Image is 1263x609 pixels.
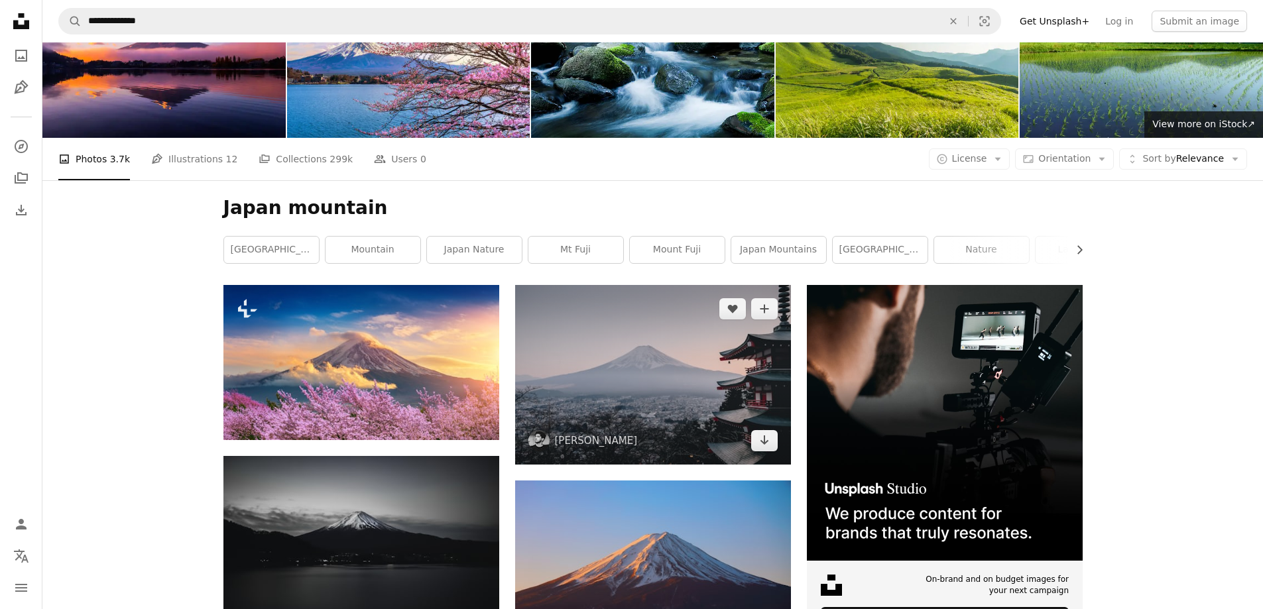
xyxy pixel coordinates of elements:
img: Go to Manuel Cosentino's profile [528,430,550,451]
form: Find visuals sitewide [58,8,1001,34]
img: Fuji mountain and cherry blossoms in spring, Japan. [223,285,499,440]
a: Photos [8,42,34,69]
a: Home — Unsplash [8,8,34,37]
a: [GEOGRAPHIC_DATA] [224,237,319,263]
span: On-brand and on budget images for your next campaign [916,574,1069,596]
button: Like [719,298,746,319]
a: Mt. Fuji [515,368,791,380]
a: Log in / Sign up [8,511,34,537]
a: [PERSON_NAME] [555,434,638,447]
button: Language [8,543,34,569]
img: Mt. Fuji [515,285,791,464]
span: Sort by [1142,153,1175,164]
button: Menu [8,575,34,601]
button: Sort byRelevance [1119,148,1247,170]
img: file-1715652217532-464736461acbimage [807,285,1083,561]
span: 299k [330,152,353,166]
a: mt fuji [528,237,623,263]
a: Fuji mountain and cherry blossoms in spring, Japan. [223,357,499,368]
a: View more on iStock↗ [1144,111,1263,138]
button: Clear [939,9,968,34]
span: Relevance [1142,152,1224,166]
button: Search Unsplash [59,9,82,34]
a: brown and white mountain during daytime [515,566,791,578]
a: Collections 299k [259,138,353,180]
button: Add to Collection [751,298,778,319]
a: Explore [8,133,34,160]
a: Illustrations 12 [151,138,237,180]
a: japan nature [427,237,522,263]
a: [GEOGRAPHIC_DATA] [833,237,928,263]
span: License [952,153,987,164]
a: Users 0 [374,138,426,180]
span: Orientation [1038,153,1091,164]
a: Collections [8,165,34,192]
a: snow covered mountain near body of water during daytime [223,542,499,554]
a: Log in [1097,11,1141,32]
a: nature [934,237,1029,263]
button: Visual search [969,9,1000,34]
button: Orientation [1015,148,1114,170]
button: scroll list to the right [1067,237,1083,263]
a: japan mountains [731,237,826,263]
button: License [929,148,1010,170]
a: Download History [8,197,34,223]
img: file-1631678316303-ed18b8b5cb9cimage [821,575,842,596]
a: Get Unsplash+ [1012,11,1097,32]
a: mountain [326,237,420,263]
span: 12 [226,152,238,166]
a: landscape [1036,237,1130,263]
button: Submit an image [1152,11,1247,32]
a: Download [751,430,778,451]
span: 0 [420,152,426,166]
a: Illustrations [8,74,34,101]
span: View more on iStock ↗ [1152,119,1255,129]
a: mount fuji [630,237,725,263]
h1: Japan mountain [223,196,1083,220]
